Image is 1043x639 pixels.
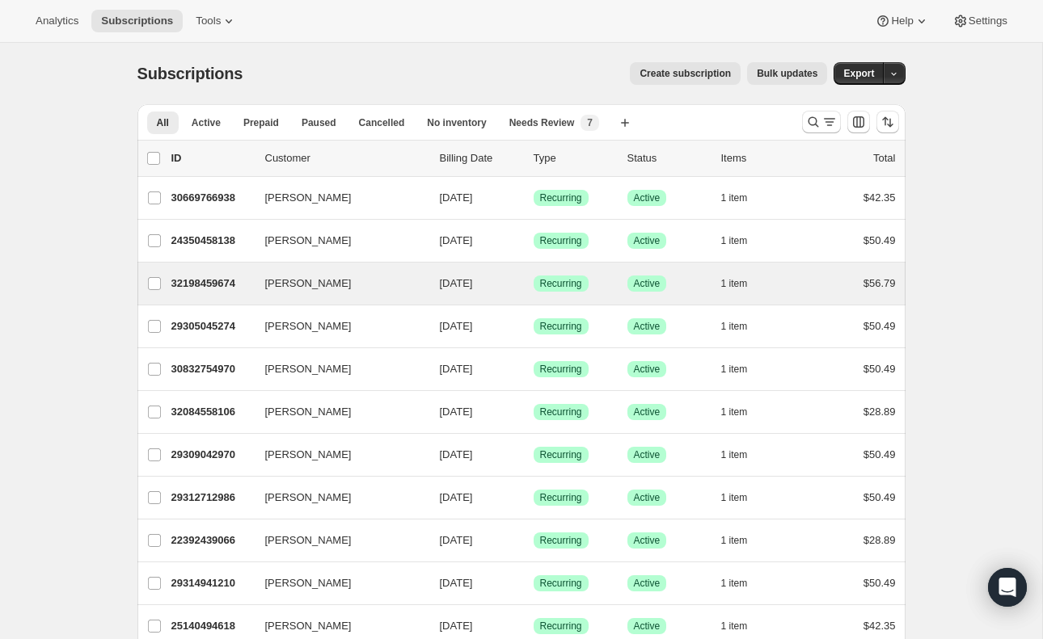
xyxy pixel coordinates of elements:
span: $50.49 [864,491,896,503]
span: Recurring [540,363,582,376]
span: Settings [969,15,1007,27]
p: Billing Date [440,150,521,166]
p: 22392439066 [171,532,252,549]
span: $50.49 [864,234,896,246]
div: 32198459674[PERSON_NAME][DATE]SuccessRecurringSuccessActive1 item$56.79 [171,272,896,295]
p: Total [873,150,895,166]
span: Active [634,320,661,333]
span: [PERSON_NAME] [265,618,352,634]
span: Recurring [540,191,582,204]
span: Active [634,491,661,504]
span: Bulk updates [757,67,817,80]
span: Help [891,15,913,27]
span: [DATE] [440,406,473,418]
span: [PERSON_NAME] [265,575,352,591]
span: [PERSON_NAME] [265,233,352,249]
span: Recurring [540,406,582,418]
p: 24350458138 [171,233,252,249]
span: Active [634,620,661,633]
button: 1 item [721,229,766,252]
span: Active [192,116,221,129]
button: Create subscription [630,62,741,85]
span: [PERSON_NAME] [265,190,352,206]
span: [PERSON_NAME] [265,318,352,334]
button: 1 item [721,615,766,637]
p: 30832754970 [171,361,252,377]
span: $28.89 [864,406,896,418]
span: Cancelled [359,116,405,129]
button: 1 item [721,272,766,295]
button: Search and filter results [802,111,841,133]
span: 1 item [721,406,748,418]
span: 1 item [721,577,748,590]
span: $42.35 [864,620,896,632]
div: 30832754970[PERSON_NAME][DATE]SuccessRecurringSuccessActive1 item$50.49 [171,358,896,380]
span: [DATE] [440,491,473,503]
span: [PERSON_NAME] [265,447,352,463]
p: Status [627,150,708,166]
div: Type [534,150,614,166]
button: [PERSON_NAME] [255,271,417,296]
span: Recurring [540,448,582,461]
span: Active [634,406,661,418]
span: [DATE] [440,191,473,204]
button: Customize table column order and visibility [847,111,870,133]
button: [PERSON_NAME] [255,185,417,211]
span: Prepaid [243,116,279,129]
p: Customer [265,150,427,166]
p: 32198459674 [171,275,252,292]
p: 29312712986 [171,490,252,506]
span: 1 item [721,491,748,504]
span: [PERSON_NAME] [265,404,352,420]
span: Active [634,234,661,247]
span: Recurring [540,320,582,333]
button: Export [834,62,884,85]
span: 1 item [721,320,748,333]
p: 29314941210 [171,575,252,591]
button: Sort the results [876,111,899,133]
button: 1 item [721,444,766,466]
p: 32084558106 [171,404,252,420]
span: Recurring [540,577,582,590]
div: IDCustomerBilling DateTypeStatusItemsTotal [171,150,896,166]
button: 1 item [721,187,766,209]
span: Active [634,363,661,376]
div: 29305045274[PERSON_NAME][DATE]SuccessRecurringSuccessActive1 item$50.49 [171,315,896,338]
span: Recurring [540,491,582,504]
span: Subscriptions [137,65,243,82]
div: 29312712986[PERSON_NAME][DATE]SuccessRecurringSuccessActive1 item$50.49 [171,486,896,509]
p: ID [171,150,252,166]
span: [DATE] [440,448,473,460]
div: Open Intercom Messenger [988,568,1027,607]
span: Active [634,277,661,290]
span: [DATE] [440,277,473,289]
span: Active [634,534,661,547]
div: 24350458138[PERSON_NAME][DATE]SuccessRecurringSuccessActive1 item$50.49 [171,229,896,252]
p: 29305045274 [171,318,252,334]
button: Settings [943,10,1017,32]
button: [PERSON_NAME] [255,613,417,639]
span: Recurring [540,534,582,547]
span: Create subscription [640,67,731,80]
button: [PERSON_NAME] [255,356,417,382]
span: $50.49 [864,448,896,460]
span: 1 item [721,620,748,633]
span: Tools [196,15,221,27]
span: Active [634,577,661,590]
p: 30669766938 [171,190,252,206]
button: [PERSON_NAME] [255,570,417,596]
span: [PERSON_NAME] [265,490,352,506]
span: 1 item [721,277,748,290]
button: [PERSON_NAME] [255,313,417,339]
span: [DATE] [440,320,473,332]
div: 30669766938[PERSON_NAME][DATE]SuccessRecurringSuccessActive1 item$42.35 [171,187,896,209]
span: All [157,116,169,129]
span: [PERSON_NAME] [265,532,352,549]
button: [PERSON_NAME] [255,442,417,468]
span: $56.79 [864,277,896,289]
button: 1 item [721,401,766,423]
button: Bulk updates [747,62,827,85]
button: [PERSON_NAME] [255,485,417,511]
span: [DATE] [440,234,473,246]
p: 29309042970 [171,447,252,463]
